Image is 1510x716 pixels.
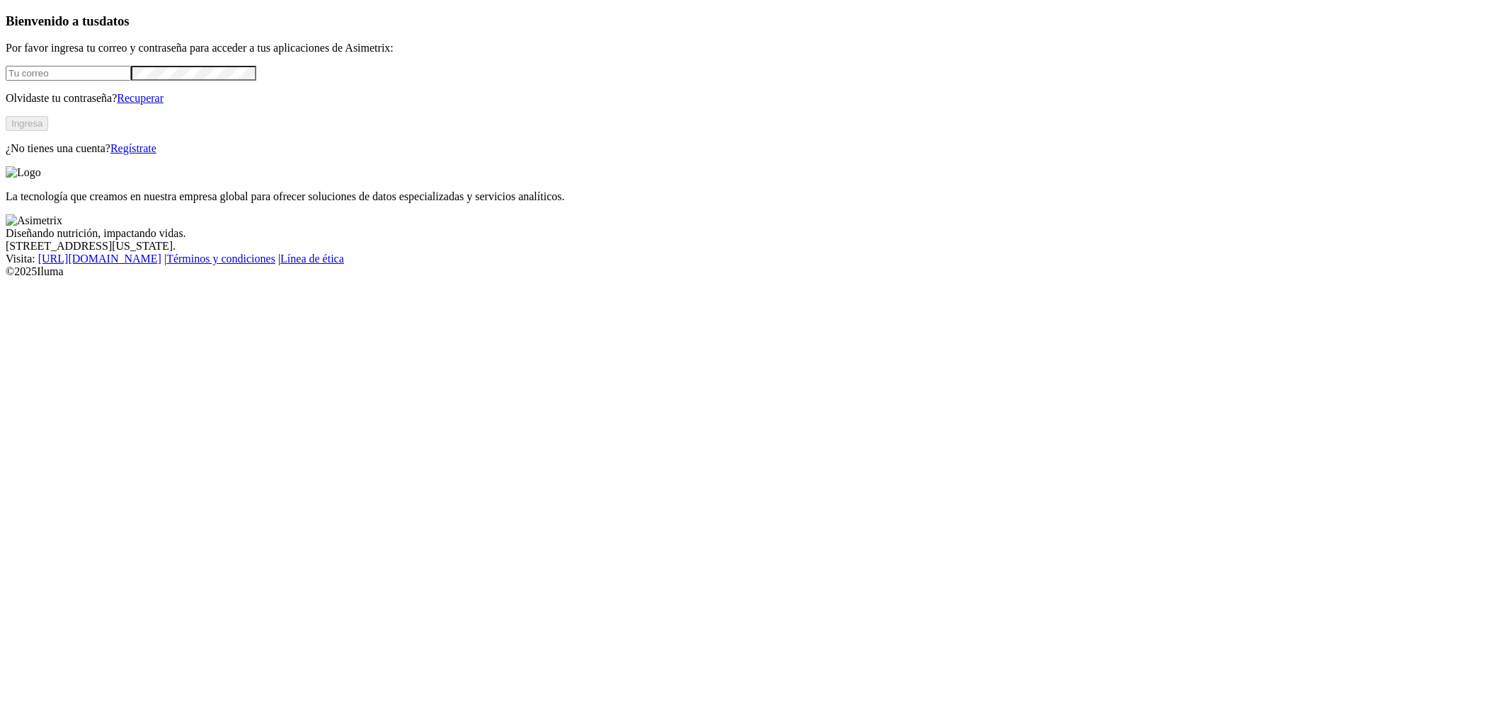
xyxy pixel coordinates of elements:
a: Regístrate [110,142,156,154]
div: Visita : | | [6,253,1504,265]
h3: Bienvenido a tus [6,13,1504,29]
span: datos [99,13,130,28]
a: Términos y condiciones [166,253,275,265]
input: Tu correo [6,66,131,81]
div: Diseñando nutrición, impactando vidas. [6,227,1504,240]
p: Olvidaste tu contraseña? [6,92,1504,105]
a: [URL][DOMAIN_NAME] [38,253,161,265]
a: Recuperar [117,92,164,104]
img: Asimetrix [6,214,62,227]
a: Línea de ética [280,253,344,265]
p: Por favor ingresa tu correo y contraseña para acceder a tus aplicaciones de Asimetrix: [6,42,1504,54]
div: © 2025 Iluma [6,265,1504,278]
img: Logo [6,166,41,179]
button: Ingresa [6,116,48,131]
div: [STREET_ADDRESS][US_STATE]. [6,240,1504,253]
p: ¿No tienes una cuenta? [6,142,1504,155]
p: La tecnología que creamos en nuestra empresa global para ofrecer soluciones de datos especializad... [6,190,1504,203]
